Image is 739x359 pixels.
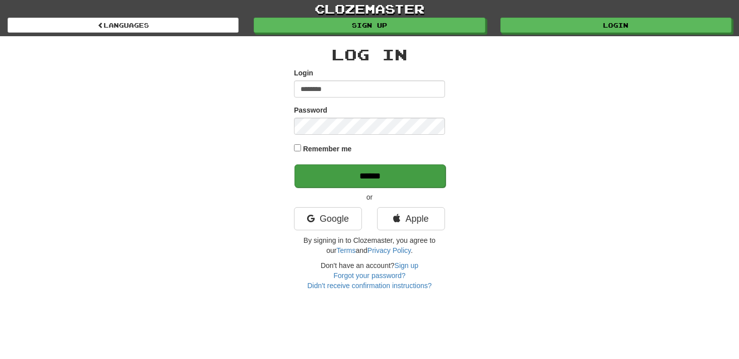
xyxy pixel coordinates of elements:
a: Terms [336,246,355,254]
p: or [294,192,445,202]
a: Didn't receive confirmation instructions? [307,282,431,290]
a: Apple [377,207,445,230]
a: Login [500,18,731,33]
a: Sign up [395,261,418,270]
a: Forgot your password? [333,272,405,280]
a: Languages [8,18,239,33]
label: Remember me [303,144,352,154]
a: Google [294,207,362,230]
a: Privacy Policy [367,246,411,254]
a: Sign up [254,18,485,33]
label: Password [294,105,327,115]
div: Don't have an account? [294,260,445,291]
h2: Log In [294,46,445,63]
p: By signing in to Clozemaster, you agree to our and . [294,235,445,255]
label: Login [294,68,313,78]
